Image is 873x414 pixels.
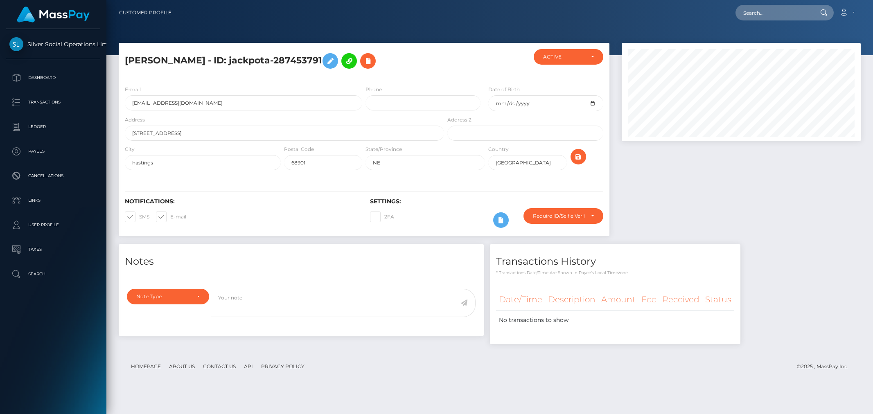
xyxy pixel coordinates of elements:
[735,5,812,20] input: Search...
[119,4,171,21] a: Customer Profile
[496,311,734,330] td: No transactions to show
[241,360,256,373] a: API
[6,215,100,235] a: User Profile
[258,360,308,373] a: Privacy Policy
[127,289,209,304] button: Note Type
[797,362,855,371] div: © 2025 , MassPay Inc.
[125,198,358,205] h6: Notifications:
[496,288,545,311] th: Date/Time
[702,288,734,311] th: Status
[523,208,603,224] button: Require ID/Selfie Verification
[370,198,603,205] h6: Settings:
[6,67,100,88] a: Dashboard
[156,211,186,222] label: E-mail
[136,293,190,300] div: Note Type
[9,194,97,207] p: Links
[545,288,598,311] th: Description
[9,72,97,84] p: Dashboard
[9,145,97,157] p: Payees
[534,49,603,65] button: ACTIVE
[496,254,734,269] h4: Transactions History
[496,270,734,276] p: * Transactions date/time are shown in payee's local timezone
[6,40,100,48] span: Silver Social Operations Limited
[128,360,164,373] a: Homepage
[543,54,584,60] div: ACTIVE
[365,86,382,93] label: Phone
[6,264,100,284] a: Search
[638,288,659,311] th: Fee
[9,170,97,182] p: Cancellations
[9,121,97,133] p: Ledger
[6,239,100,260] a: Taxes
[9,96,97,108] p: Transactions
[200,360,239,373] a: Contact Us
[125,211,149,222] label: SMS
[488,146,509,153] label: Country
[6,117,100,137] a: Ledger
[166,360,198,373] a: About Us
[365,146,402,153] label: State/Province
[125,254,478,269] h4: Notes
[125,49,440,73] h5: [PERSON_NAME] - ID: jackpota-287453791
[488,86,520,93] label: Date of Birth
[284,146,314,153] label: Postal Code
[6,166,100,186] a: Cancellations
[533,213,584,219] div: Require ID/Selfie Verification
[447,116,471,124] label: Address 2
[9,219,97,231] p: User Profile
[9,243,97,256] p: Taxes
[6,141,100,162] a: Payees
[6,190,100,211] a: Links
[6,92,100,112] a: Transactions
[9,37,23,51] img: Silver Social Operations Limited
[125,116,145,124] label: Address
[598,288,638,311] th: Amount
[125,86,141,93] label: E-mail
[659,288,702,311] th: Received
[9,268,97,280] p: Search
[17,7,90,22] img: MassPay Logo
[370,211,394,222] label: 2FA
[125,146,135,153] label: City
